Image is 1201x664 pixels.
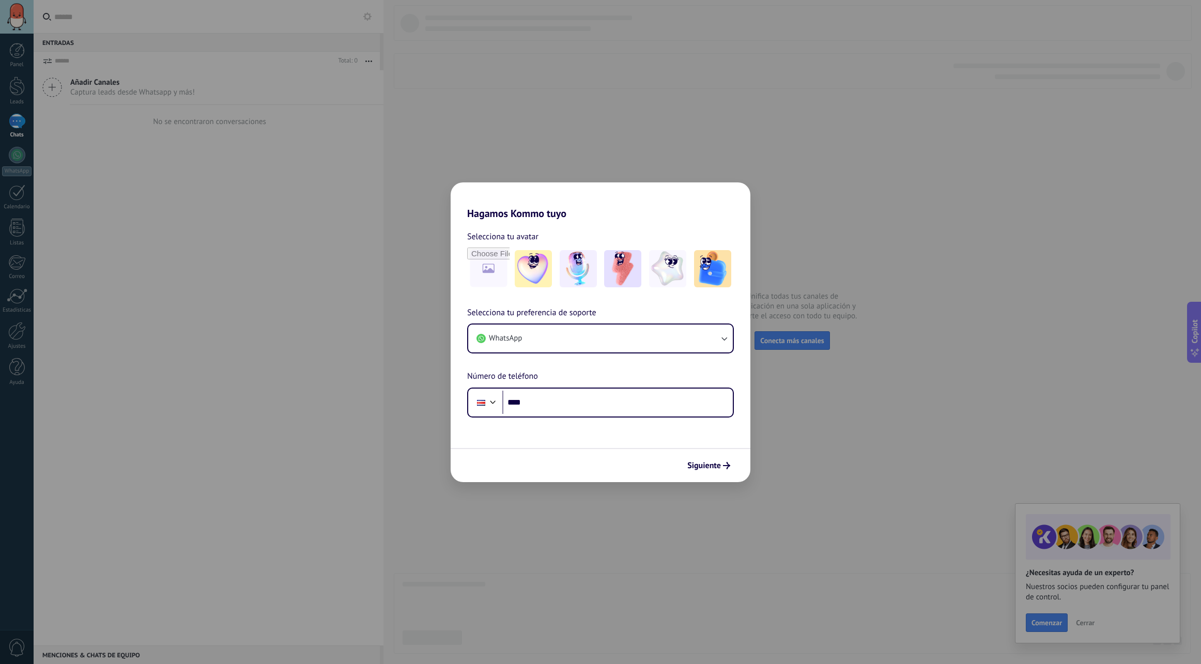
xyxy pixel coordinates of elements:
span: Número de teléfono [467,370,538,383]
img: -1.jpeg [515,250,552,287]
button: Siguiente [683,457,735,474]
button: WhatsApp [468,325,733,352]
span: Siguiente [687,462,721,469]
img: -5.jpeg [694,250,731,287]
div: Costa Rica: + 506 [471,392,491,413]
h2: Hagamos Kommo tuyo [451,182,750,220]
img: -2.jpeg [560,250,597,287]
img: -4.jpeg [649,250,686,287]
span: WhatsApp [489,333,522,344]
span: Selecciona tu avatar [467,230,538,243]
span: Selecciona tu preferencia de soporte [467,306,596,320]
img: -3.jpeg [604,250,641,287]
